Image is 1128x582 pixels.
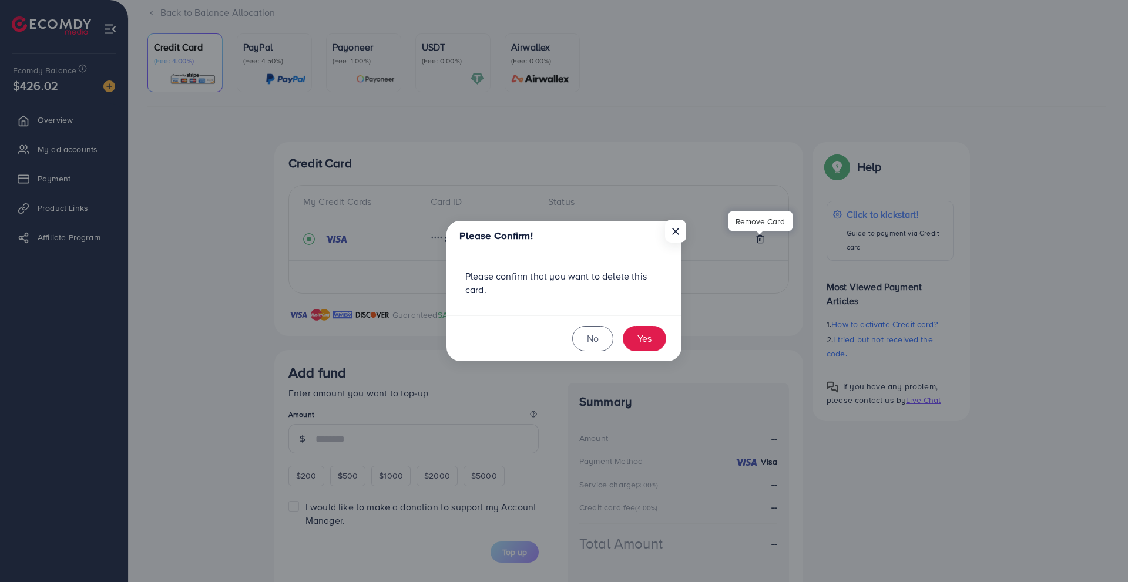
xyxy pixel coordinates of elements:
iframe: Chat [1078,529,1119,573]
div: Please confirm that you want to delete this card. [446,251,681,315]
button: Yes [623,326,666,351]
div: Remove Card [728,211,793,231]
h5: Please Confirm! [459,228,532,243]
button: Close [665,220,686,242]
button: No [572,326,613,351]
